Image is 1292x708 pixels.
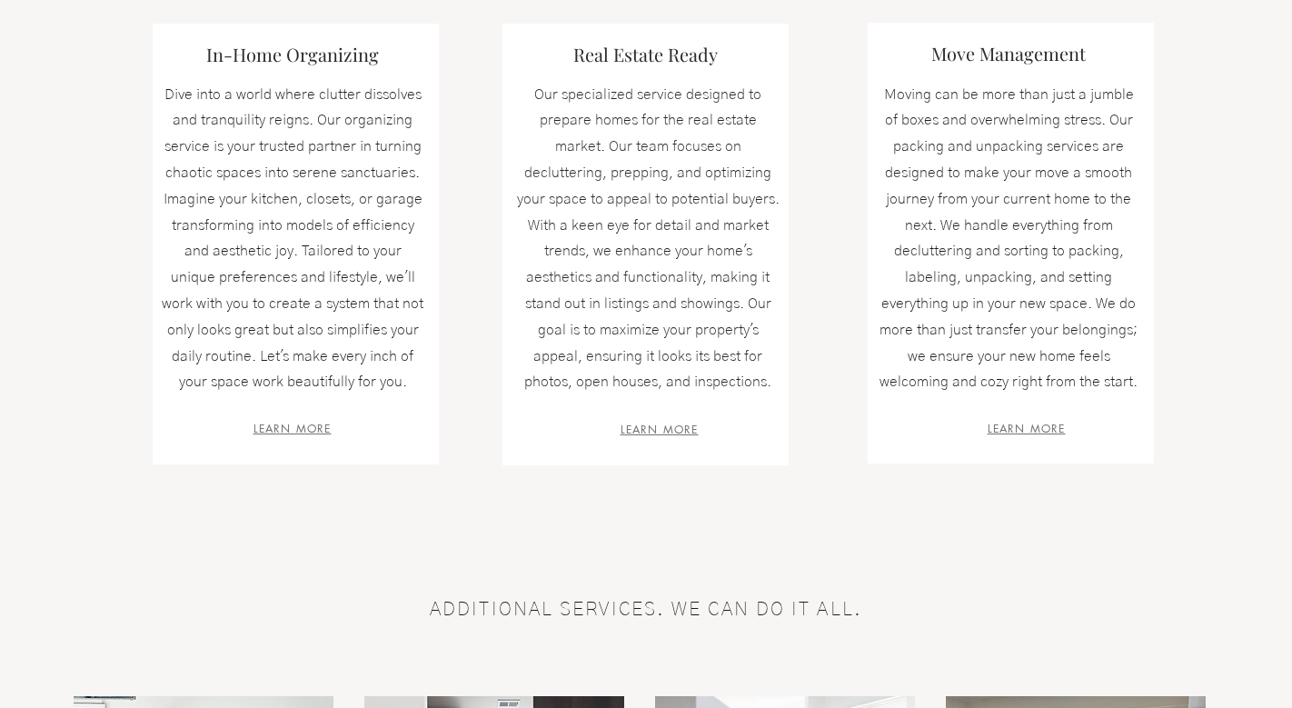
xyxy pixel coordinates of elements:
[621,422,699,436] a: LEARN MORE
[899,41,1118,66] h3: Move Management
[988,421,1066,435] a: LEARN MORE
[162,87,423,390] span: Dive into a world where clutter dissolves and tranquility reigns. Our organizing service is your ...
[880,87,1138,390] span: Moving can be more than just a jumble of boxes and overwhelming stress. Our packing and unpacking...
[253,421,332,435] a: LEARN MORE
[184,42,402,67] h3: In-Home Organizing
[988,421,1066,436] span: LEARN MORE
[621,422,699,437] span: LEARN MORE
[517,87,780,390] span: Our specialized service designed to prepare homes for the real estate market. Our team focuses on...
[430,600,862,619] span: ADDITIONAL SERVICES. WE CAN DO IT ALL.
[253,421,332,436] span: LEARN MORE
[536,42,754,67] h3: Real Estate Ready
